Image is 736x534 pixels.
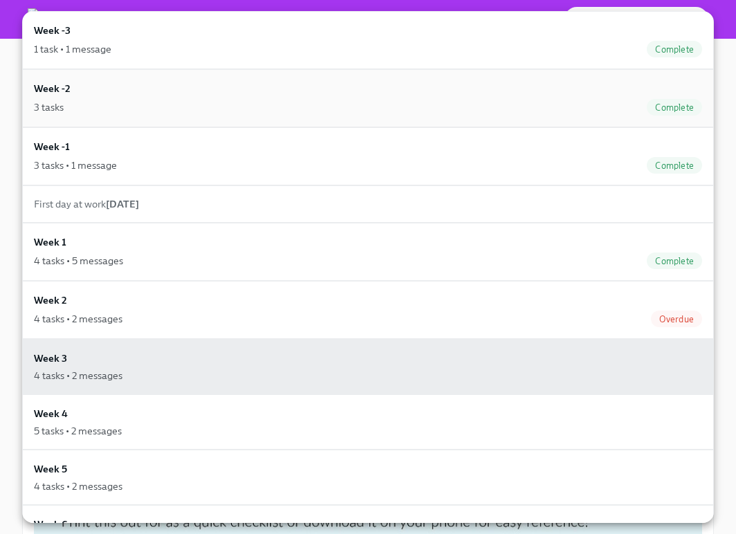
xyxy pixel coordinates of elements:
[647,102,702,113] span: Complete
[22,69,714,127] a: Week -23 tasksComplete
[34,158,117,172] div: 3 tasks • 1 message
[651,314,702,324] span: Overdue
[34,461,67,477] h6: Week 5
[34,139,70,154] h6: Week -1
[34,293,67,308] h6: Week 2
[22,127,714,185] a: Week -13 tasks • 1 messageComplete
[34,517,68,532] h6: Week 6
[647,160,702,171] span: Complete
[34,479,122,493] div: 4 tasks • 2 messages
[647,44,702,55] span: Complete
[647,256,702,266] span: Complete
[34,198,139,210] span: First day at work
[34,351,67,366] h6: Week 3
[34,100,64,114] div: 3 tasks
[34,42,111,56] div: 1 task • 1 message
[34,234,66,250] h6: Week 1
[22,450,714,505] a: Week 54 tasks • 2 messages
[22,281,714,339] a: Week 24 tasks • 2 messagesOverdue
[34,424,122,438] div: 5 tasks • 2 messages
[22,339,714,394] a: Week 34 tasks • 2 messages
[34,369,122,383] div: 4 tasks • 2 messages
[34,312,122,326] div: 4 tasks • 2 messages
[22,394,714,450] a: Week 45 tasks • 2 messages
[34,23,71,38] h6: Week -3
[106,198,139,210] strong: [DATE]
[34,254,123,268] div: 4 tasks • 5 messages
[34,406,68,421] h6: Week 4
[34,81,71,96] h6: Week -2
[22,223,714,281] a: Week 14 tasks • 5 messagesComplete
[22,11,714,69] a: Week -31 task • 1 messageComplete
